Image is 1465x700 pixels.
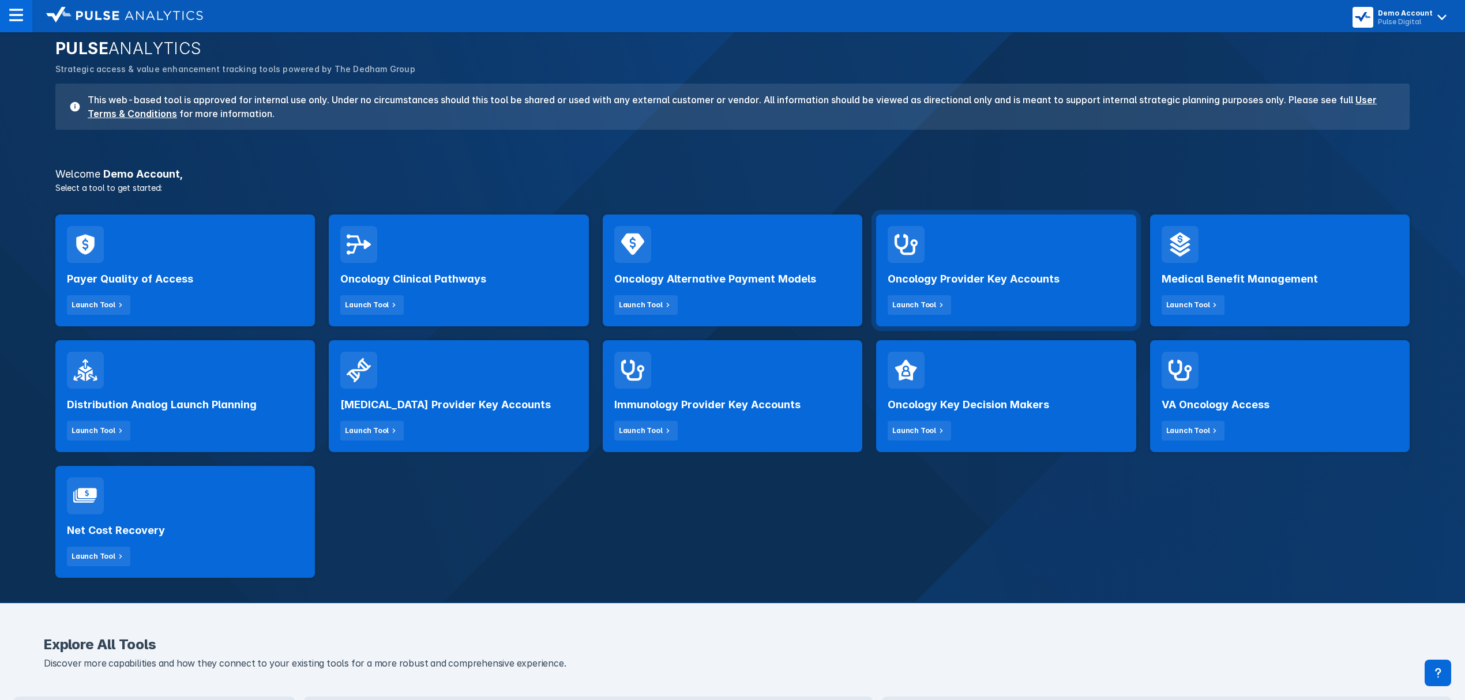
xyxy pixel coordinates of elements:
button: Launch Tool [1162,421,1225,441]
a: Oncology Key Decision MakersLaunch Tool [876,340,1136,452]
button: Launch Tool [67,295,130,315]
h2: Oncology Alternative Payment Models [614,272,816,286]
button: Launch Tool [340,421,404,441]
h2: Oncology Key Decision Makers [888,398,1049,412]
div: Launch Tool [72,551,115,562]
h2: Oncology Provider Key Accounts [888,272,1060,286]
button: Launch Tool [614,421,678,441]
a: Net Cost RecoveryLaunch Tool [55,466,315,578]
div: Launch Tool [72,426,115,436]
div: Launch Tool [72,300,115,310]
div: Launch Tool [619,300,663,310]
a: Distribution Analog Launch PlanningLaunch Tool [55,340,315,452]
div: Launch Tool [892,300,936,310]
img: menu button [1355,9,1371,25]
button: Launch Tool [340,295,404,315]
h2: Immunology Provider Key Accounts [614,398,801,412]
div: Launch Tool [619,426,663,436]
div: Demo Account [1378,9,1433,17]
div: Launch Tool [892,426,936,436]
a: VA Oncology AccessLaunch Tool [1150,340,1410,452]
h2: Medical Benefit Management [1162,272,1318,286]
h2: Net Cost Recovery [67,524,165,537]
span: Welcome [55,168,100,180]
img: menu--horizontal.svg [9,8,23,22]
img: logo [46,7,203,23]
p: Strategic access & value enhancement tracking tools powered by The Dedham Group [55,63,1410,76]
div: Pulse Digital [1378,17,1433,26]
div: Launch Tool [345,426,389,436]
p: Select a tool to get started: [48,182,1417,194]
a: logo [32,7,203,25]
div: Launch Tool [1166,300,1210,310]
h2: VA Oncology Access [1162,398,1269,412]
h2: Payer Quality of Access [67,272,193,286]
h2: Distribution Analog Launch Planning [67,398,257,412]
a: Immunology Provider Key AccountsLaunch Tool [603,340,862,452]
button: Launch Tool [67,547,130,566]
button: Launch Tool [888,295,951,315]
h2: PULSE [55,39,1410,58]
button: Launch Tool [888,421,951,441]
h2: Explore All Tools [44,638,1421,652]
span: ANALYTICS [108,39,202,58]
button: Launch Tool [67,421,130,441]
div: Launch Tool [345,300,389,310]
div: Contact Support [1425,660,1451,686]
h3: This web-based tool is approved for internal use only. Under no circumstances should this tool be... [81,93,1396,121]
a: [MEDICAL_DATA] Provider Key AccountsLaunch Tool [329,340,588,452]
h3: Demo Account , [48,169,1417,179]
a: Oncology Clinical PathwaysLaunch Tool [329,214,588,326]
div: Launch Tool [1166,426,1210,436]
a: Medical Benefit ManagementLaunch Tool [1150,214,1410,326]
a: Oncology Alternative Payment ModelsLaunch Tool [603,214,862,326]
p: Discover more capabilities and how they connect to your existing tools for a more robust and comp... [44,656,1421,671]
h2: [MEDICAL_DATA] Provider Key Accounts [340,398,551,412]
a: Oncology Provider Key AccountsLaunch Tool [876,214,1136,326]
a: Payer Quality of AccessLaunch Tool [55,214,315,326]
button: Launch Tool [614,295,678,315]
h2: Oncology Clinical Pathways [340,272,486,286]
button: Launch Tool [1162,295,1225,315]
